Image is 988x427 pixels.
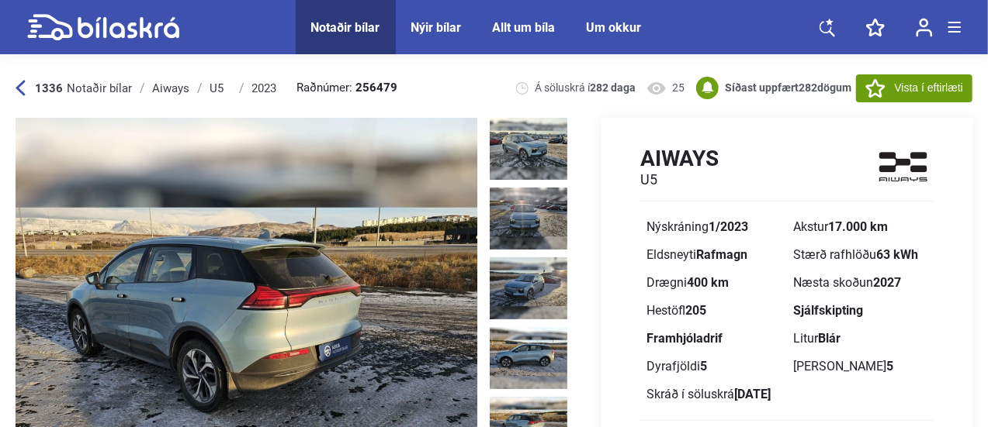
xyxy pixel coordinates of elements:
div: Aiways [152,82,189,95]
h1: Aiways [640,146,719,171]
div: [PERSON_NAME] [793,360,927,373]
img: 1731939640_3920631047829131054_4239613338223568.jpg [490,188,567,250]
div: Hestöfl [647,305,781,317]
b: 400 km [687,275,729,290]
b: 5 [886,359,893,374]
span: 282 [799,81,818,94]
div: Skráð í söluskrá [647,388,781,401]
span: 25 [673,81,685,95]
b: Framhjóladrif [647,331,723,346]
img: logo Aiways U5 [873,145,934,189]
div: U5 [210,82,231,95]
a: Allt um bíla [493,20,556,35]
div: Stærð rafhlöðu [793,249,927,261]
div: Eldsneyti [647,249,781,261]
b: Blár [818,331,841,346]
b: 2027 [873,275,901,290]
span: Notaðir bílar [67,81,132,95]
b: 1/2023 [709,219,748,234]
div: 2023 [251,82,276,95]
div: Litur [793,332,927,345]
div: Nýskráning [647,221,781,233]
b: [DATE] [734,387,771,401]
b: Rafmagn [696,247,747,262]
div: Næsta skoðun [793,277,927,289]
b: 1336 [35,81,63,95]
img: 1731939641_3928278729841076081_4239614039253742.jpg [490,327,567,389]
a: Notaðir bílar [311,20,380,35]
b: 205 [685,303,706,318]
b: 256479 [355,82,397,94]
a: Um okkur [587,20,642,35]
a: Nýir bílar [411,20,462,35]
div: Drægni [647,277,781,289]
div: Akstur [793,221,927,233]
span: Á söluskrá í [536,81,636,95]
b: Sjálfskipting [793,303,863,318]
b: 282 daga [591,81,636,94]
b: 63 kWh [876,247,918,262]
div: Dyrafjöldi [647,360,781,373]
img: 1731939641_5317171863865790081_4239613708052183.jpg [490,257,567,319]
button: Vista í eftirlæti [856,74,972,102]
span: Raðnúmer: [296,82,397,94]
img: user-login.svg [916,18,933,37]
b: 17.000 km [828,219,888,234]
b: Síðast uppfært dögum [726,81,852,94]
span: Vista í eftirlæti [895,80,963,96]
img: 1731939640_2579572109964127496_4239612864566589.jpg [490,118,567,180]
h2: U5 [640,171,719,188]
b: 5 [700,359,707,374]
